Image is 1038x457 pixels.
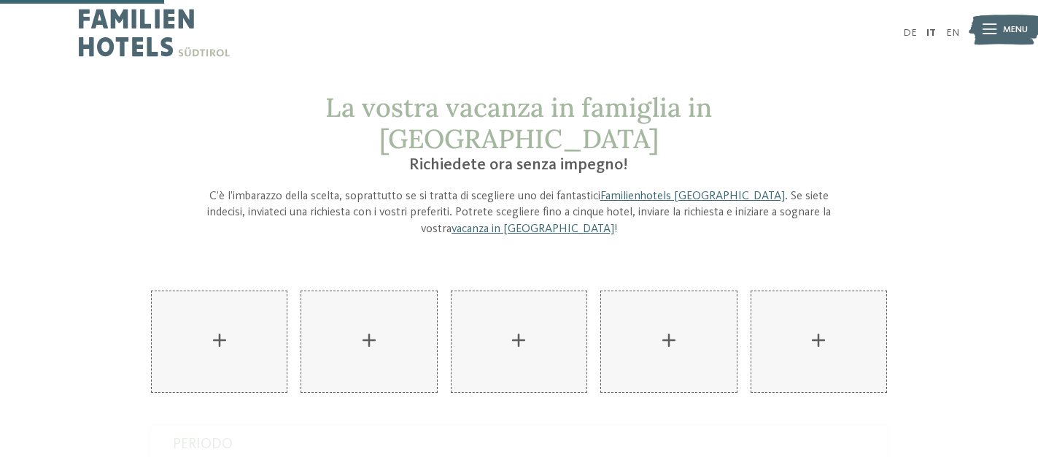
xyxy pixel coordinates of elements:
[452,223,614,235] a: vacanza in [GEOGRAPHIC_DATA]
[409,157,628,173] span: Richiedete ora senza impegno!
[207,188,832,238] p: C’è l’imbarazzo della scelta, soprattutto se si tratta di scegliere uno dei fantastici . Se siete...
[600,191,785,202] a: Familienhotels [GEOGRAPHIC_DATA]
[325,91,712,155] span: La vostra vacanza in famiglia in [GEOGRAPHIC_DATA]
[1003,23,1028,37] span: Menu
[903,28,917,38] a: DE
[946,28,959,38] a: EN
[926,28,936,38] a: IT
